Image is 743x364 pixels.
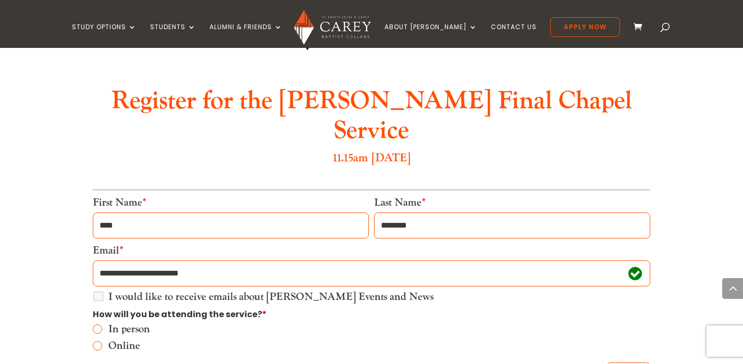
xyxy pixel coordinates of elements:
a: Students [150,23,196,48]
b: Register for the [PERSON_NAME] Final Chapel Service [111,85,632,147]
a: About [PERSON_NAME] [385,23,477,48]
font: 11.15am [DATE] [333,150,411,165]
label: In person [108,324,650,334]
label: Online [108,341,650,351]
label: Last Name [374,196,426,209]
a: Contact Us [491,23,537,48]
img: Carey Baptist College [294,10,370,45]
label: First Name [93,196,146,209]
a: Study Options [72,23,137,48]
a: Apply Now [550,17,620,37]
label: I would like to receive emails about [PERSON_NAME] Events and News [108,292,434,302]
label: Email [93,244,123,257]
a: Alumni & Friends [209,23,282,48]
span: How will you be attending the service? [93,308,267,320]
